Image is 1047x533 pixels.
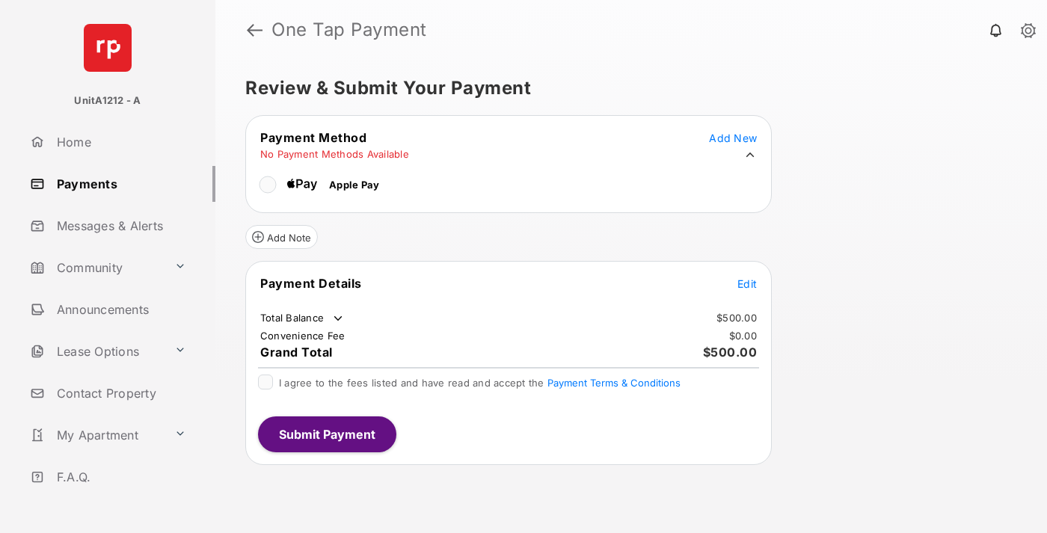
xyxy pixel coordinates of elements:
[24,333,168,369] a: Lease Options
[24,375,215,411] a: Contact Property
[24,208,215,244] a: Messages & Alerts
[260,329,346,342] td: Convenience Fee
[260,276,362,291] span: Payment Details
[245,225,318,249] button: Add Note
[279,377,681,389] span: I agree to the fees listed and have read and accept the
[737,277,757,290] span: Edit
[74,93,141,108] p: UnitA1212 - A
[737,276,757,291] button: Edit
[260,147,410,161] td: No Payment Methods Available
[84,24,132,72] img: svg+xml;base64,PHN2ZyB4bWxucz0iaHR0cDovL3d3dy53My5vcmcvMjAwMC9zdmciIHdpZHRoPSI2NCIgaGVpZ2h0PSI2NC...
[703,345,758,360] span: $500.00
[728,329,758,342] td: $0.00
[716,311,758,324] td: $500.00
[709,130,757,145] button: Add New
[24,459,215,495] a: F.A.Q.
[24,166,215,202] a: Payments
[260,345,333,360] span: Grand Total
[709,132,757,144] span: Add New
[260,311,346,326] td: Total Balance
[24,124,215,160] a: Home
[547,377,681,389] button: I agree to the fees listed and have read and accept the
[24,417,168,453] a: My Apartment
[245,79,1005,97] h5: Review & Submit Your Payment
[24,292,215,327] a: Announcements
[258,416,396,452] button: Submit Payment
[329,179,379,191] span: Apple Pay
[24,250,168,286] a: Community
[271,21,427,39] strong: One Tap Payment
[260,130,366,145] span: Payment Method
